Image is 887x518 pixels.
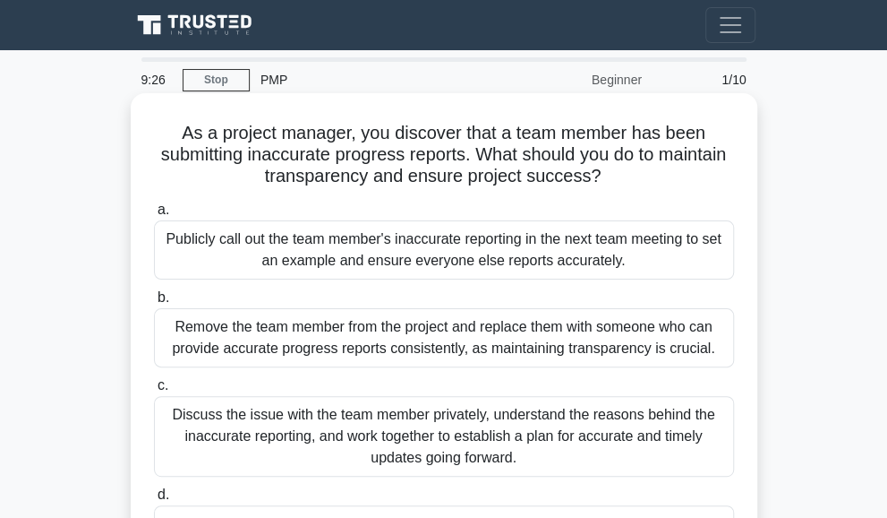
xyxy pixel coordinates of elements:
[154,220,734,280] div: Publicly call out the team member's inaccurate reporting in the next team meeting to set an examp...
[131,62,183,98] div: 9:26
[705,7,755,43] button: Toggle navigation
[652,62,757,98] div: 1/10
[154,396,734,477] div: Discuss the issue with the team member privately, understand the reasons behind the inaccurate re...
[250,62,496,98] div: PMP
[154,308,734,367] div: Remove the team member from the project and replace them with someone who can provide accurate pr...
[152,122,736,188] h5: As a project manager, you discover that a team member has been submitting inaccurate progress rep...
[158,377,168,393] span: c.
[158,289,169,305] span: b.
[496,62,652,98] div: Beginner
[158,202,169,217] span: a.
[158,487,169,502] span: d.
[183,69,250,91] a: Stop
